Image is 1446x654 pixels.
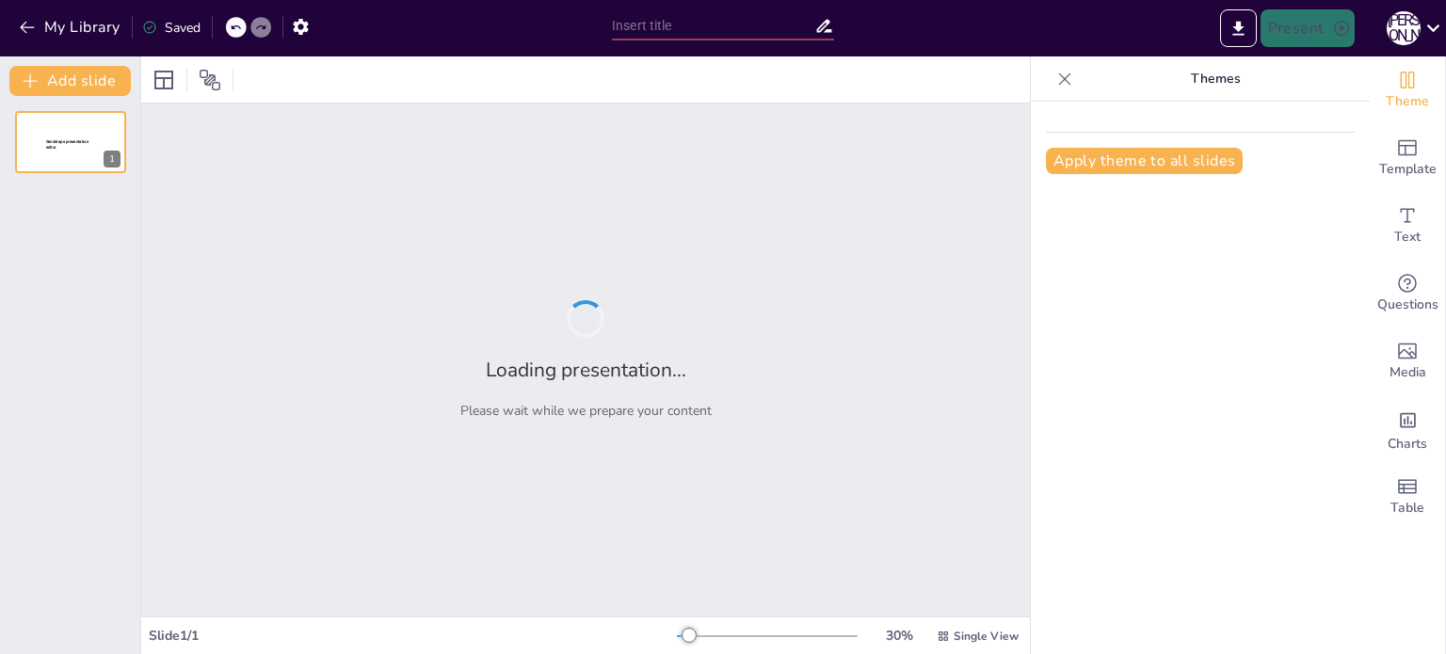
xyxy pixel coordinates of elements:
div: Slide 1 / 1 [149,627,677,645]
div: Saved [142,19,201,37]
span: Sendsteps presentation editor [46,139,88,150]
span: Media [1390,362,1426,383]
input: Insert title [612,12,814,40]
span: Position [199,69,221,91]
p: Themes [1080,56,1351,102]
span: Table [1390,498,1424,518]
span: Theme [1386,91,1429,112]
span: Single View [954,629,1019,644]
button: А [PERSON_NAME] [1387,9,1421,47]
div: Add a table [1370,463,1445,531]
button: Apply theme to all slides [1046,148,1243,174]
div: Add ready made slides [1370,124,1445,192]
button: My Library [14,12,128,42]
div: Add charts and graphs [1370,395,1445,463]
div: Add images, graphics, shapes or video [1370,327,1445,395]
span: Questions [1377,295,1438,315]
div: Add text boxes [1370,192,1445,260]
p: Please wait while we prepare your content [460,402,712,420]
span: Template [1379,159,1437,180]
span: Charts [1388,434,1427,455]
div: Layout [149,65,179,95]
div: А [PERSON_NAME] [1387,11,1421,45]
button: Export to PowerPoint [1220,9,1257,47]
button: Add slide [9,66,131,96]
span: Text [1394,227,1421,247]
div: 1 [15,111,126,173]
button: Present [1261,9,1355,47]
div: 30 % [876,627,922,645]
div: Change the overall theme [1370,56,1445,124]
div: 1 [104,151,120,167]
div: Get real-time input from your audience [1370,260,1445,327]
h2: Loading presentation... [486,357,686,383]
